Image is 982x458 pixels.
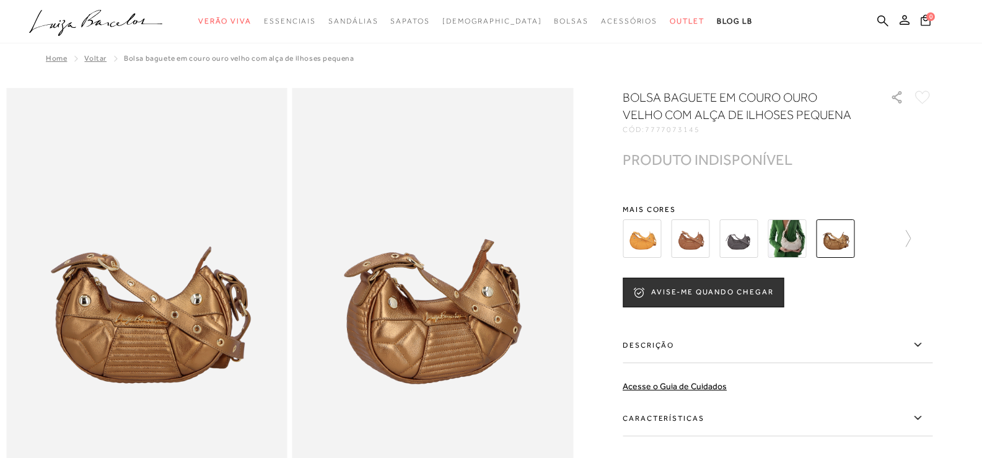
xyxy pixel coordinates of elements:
div: CÓD: [623,126,870,133]
a: BLOG LB [717,10,753,33]
a: Acesse o Guia de Cuidados [623,381,727,391]
label: Descrição [623,327,932,363]
a: noSubCategoriesText [264,10,316,33]
span: Mais cores [623,206,932,213]
span: 0 [926,12,935,21]
a: noSubCategoriesText [198,10,252,33]
img: BOLSA BAGUETE EM COURO OFF WHITE COM ALÇA DE ILHOSES PEQUENA [768,219,806,258]
span: Bolsas [554,17,589,25]
span: Essenciais [264,17,316,25]
div: PRODUTO INDISPONÍVEL [623,153,792,166]
a: noSubCategoriesText [328,10,378,33]
span: Sapatos [390,17,429,25]
span: BLOG LB [717,17,753,25]
h1: BOLSA BAGUETE EM COURO OURO VELHO COM ALÇA DE ILHOSES PEQUENA [623,89,855,123]
span: Sandálias [328,17,378,25]
span: [DEMOGRAPHIC_DATA] [442,17,542,25]
img: BOLSA BAGUETE EM COURO CARAMELO COM ALÇA DE ILHOSES PEQUENA [671,219,709,258]
img: BOLSA BAGUETE EM COURO ESTONADO CINZA GRAFITE COM ALÇA DE ILHOSES PEQUENA [719,219,758,258]
a: noSubCategoriesText [390,10,429,33]
span: Outlet [670,17,704,25]
button: 0 [917,14,934,30]
img: BOLSA BAGUETE EM COURO AMARELO AÇAFRÃO COM ALÇA DE ILHOSES PEQUENA [623,219,661,258]
span: Verão Viva [198,17,252,25]
a: noSubCategoriesText [670,10,704,33]
img: BOLSA BAGUETE EM COURO OURO VELHO COM ALÇA DE ILHOSES PEQUENA [816,219,854,258]
label: Características [623,400,932,436]
a: noSubCategoriesText [442,10,542,33]
button: AVISE-ME QUANDO CHEGAR [623,278,784,307]
a: Home [46,54,67,63]
a: Voltar [84,54,107,63]
a: noSubCategoriesText [554,10,589,33]
span: 7777073145 [645,125,700,134]
span: BOLSA BAGUETE EM COURO OURO VELHO COM ALÇA DE ILHOSES PEQUENA [124,54,354,63]
a: noSubCategoriesText [601,10,657,33]
span: Acessórios [601,17,657,25]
